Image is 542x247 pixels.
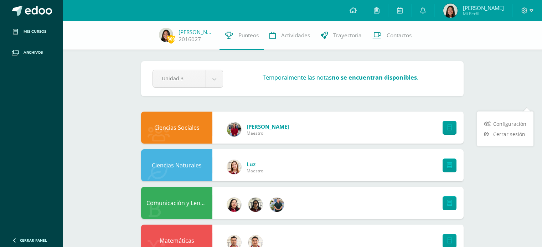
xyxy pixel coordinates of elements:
span: Contactos [387,32,412,39]
a: Unidad 3 [153,70,223,87]
img: 81f67849df8a724b0181ebd0338a31b1.png [443,4,458,18]
span: Punteos [238,32,259,39]
span: Maestro [247,130,289,136]
strong: no se encuentran disponibles [332,74,417,81]
img: e1f0730b59be0d440f55fb027c9eff26.png [227,122,241,136]
a: Archivos [6,42,57,63]
h3: Temporalmente las notas . [263,74,418,81]
span: Mi Perfil [463,11,504,17]
span: Actividades [281,32,310,39]
div: Comunicación y Lenguaje [141,187,212,219]
span: Archivos [24,50,43,55]
img: d3b263647c2d686994e508e2c9b90e59.png [270,198,284,212]
a: Actividades [264,21,315,50]
a: Trayectoria [315,21,367,50]
div: Ciencias Sociales [141,112,212,144]
span: Unidad 3 [162,70,197,87]
span: [PERSON_NAME] [463,4,504,11]
a: [PERSON_NAME] [247,123,289,130]
img: c64be9d0b6a0f58b034d7201874f2d94.png [248,198,263,212]
img: c6b4b3f06f981deac34ce0a071b61492.png [227,198,241,212]
img: 817ebf3715493adada70f01008bc6ef0.png [227,160,241,174]
img: 81f67849df8a724b0181ebd0338a31b1.png [159,28,173,42]
a: Contactos [367,21,417,50]
a: Mis cursos [6,21,57,42]
a: 2016027 [179,36,201,43]
span: Mis cursos [24,29,46,34]
span: Trayectoria [333,32,362,39]
a: Cerrar sesión [477,129,533,139]
span: Maestro [247,168,263,174]
a: Punteos [220,21,264,50]
span: Cerrar panel [20,238,47,243]
div: Ciencias Naturales [141,149,212,181]
a: [PERSON_NAME] [179,28,214,36]
span: Configuración [493,120,526,127]
a: Configuración [477,119,533,129]
span: 309 [167,34,175,43]
a: Luz [247,161,263,168]
span: Cerrar sesión [493,131,525,138]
